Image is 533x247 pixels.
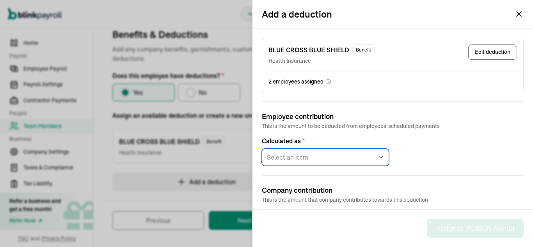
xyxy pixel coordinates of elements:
[268,45,349,55] span: BLUE CROSS BLUE SHIELD
[268,78,323,85] span: 2 employees assigned
[427,219,524,238] button: Assign to [PERSON_NAME]
[262,196,524,204] p: This is the amount that company contributes towards this deduction
[262,8,332,20] h2: Add a deduction
[352,44,375,55] span: Benefit
[268,57,375,65] span: Health Insurance
[468,44,517,60] button: Edit deduction
[262,122,524,130] p: This is the amount to be deducted from employees’ scheduled payments
[262,185,524,196] h4: Company contribution
[262,111,524,122] h4: Employee contribution
[262,136,389,146] label: Calculated as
